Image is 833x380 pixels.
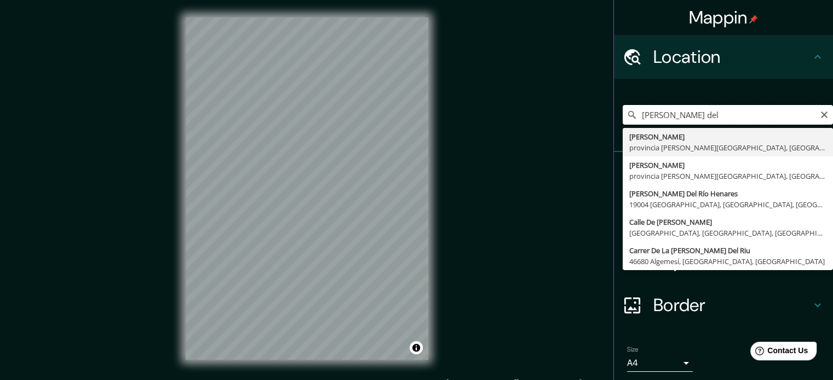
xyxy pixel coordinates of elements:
[614,283,833,327] div: Border
[653,294,811,316] h4: Border
[629,131,826,142] div: [PERSON_NAME]
[614,35,833,79] div: Location
[820,109,829,119] button: Clear
[623,105,833,125] input: Pick your city or area
[629,199,826,210] div: 19004 [GEOGRAPHIC_DATA], [GEOGRAPHIC_DATA], [GEOGRAPHIC_DATA]
[627,345,639,354] label: Size
[614,152,833,196] div: Pins
[614,239,833,283] div: Layout
[186,17,428,360] canvas: Map
[736,337,821,368] iframe: Help widget launcher
[614,196,833,239] div: Style
[749,15,758,24] img: pin-icon.png
[629,142,826,153] div: provincia [PERSON_NAME][GEOGRAPHIC_DATA], [GEOGRAPHIC_DATA]
[653,46,811,68] h4: Location
[629,217,826,227] div: Calle De [PERSON_NAME]
[629,188,826,199] div: [PERSON_NAME] Del Río Henares
[629,227,826,238] div: [GEOGRAPHIC_DATA], [GEOGRAPHIC_DATA], [GEOGRAPHIC_DATA]
[653,250,811,272] h4: Layout
[689,7,759,28] h4: Mappin
[627,354,693,372] div: A4
[629,160,826,171] div: [PERSON_NAME]
[629,256,826,267] div: 46680 Algemesí, [GEOGRAPHIC_DATA], [GEOGRAPHIC_DATA]
[629,171,826,182] div: provincia [PERSON_NAME][GEOGRAPHIC_DATA], [GEOGRAPHIC_DATA]
[410,341,423,354] button: Toggle attribution
[629,245,826,256] div: Carrer De La [PERSON_NAME] Del Riu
